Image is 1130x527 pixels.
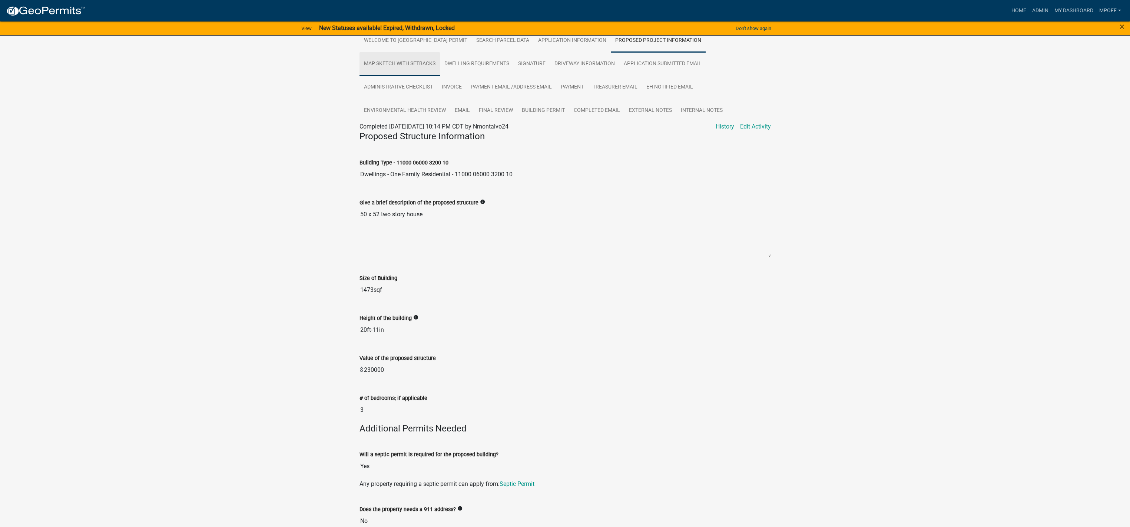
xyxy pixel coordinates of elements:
a: Home [1008,4,1029,18]
textarea: 50 x 52 two story house [359,207,771,257]
strong: New Statuses available! Expired, Withdrawn, Locked [319,24,455,31]
button: Don't show again [733,22,774,34]
a: Email [450,99,474,123]
a: Welcome to [GEOGRAPHIC_DATA] Permit [359,29,472,53]
label: Value of the proposed structure [359,356,436,361]
a: Treasurer Email [588,76,642,99]
span: $ [359,363,364,377]
label: Building Type - 11000 06000 3200 10 [359,160,448,166]
p: Any property requiring a septic permit can apply from: [359,480,771,488]
h4: Proposed Structure Information [359,131,771,142]
button: Close [1120,22,1124,31]
a: Payment Email /Address Email [466,76,556,99]
a: Proposed Project Information [611,29,706,53]
a: mpoff [1096,4,1124,18]
a: Environmental Health Review [359,99,450,123]
label: # of bedrooms; if applicable [359,396,427,401]
a: Final Review [474,99,517,123]
a: Administrative Checklist [359,76,437,99]
h4: Additional Permits Needed [359,423,771,434]
label: Give a brief description of the proposed structure [359,200,478,206]
label: Height of the building [359,316,412,321]
a: Internal Notes [676,99,727,123]
a: Signature [514,52,550,76]
a: Driveway Information [550,52,619,76]
a: Completed Email [569,99,624,123]
i: info [480,199,485,204]
a: Septic Permit [500,480,534,487]
a: Application Information [534,29,611,53]
a: Building Permit [517,99,569,123]
label: Will a septic permit is required for the proposed building? [359,452,498,457]
label: Does the property needs a 911 address? [359,507,456,512]
a: History [716,122,734,131]
span: × [1120,21,1124,32]
a: EH Notified Email [642,76,697,99]
a: Search Parcel Data [472,29,534,53]
label: Size of Building [359,276,397,281]
a: Payment [556,76,588,99]
i: info [457,506,463,511]
i: info [413,315,418,320]
span: Completed [DATE][DATE] 10:14 PM CDT by Nmontalvo24 [359,123,508,130]
a: Admin [1029,4,1051,18]
a: Map Sketch with Setbacks [359,52,440,76]
a: My Dashboard [1051,4,1096,18]
a: External Notes [624,99,676,123]
a: Dwelling Requirements [440,52,514,76]
a: View [298,22,315,34]
a: Edit Activity [740,122,771,131]
a: Application Submitted Email [619,52,706,76]
a: Invoice [437,76,466,99]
